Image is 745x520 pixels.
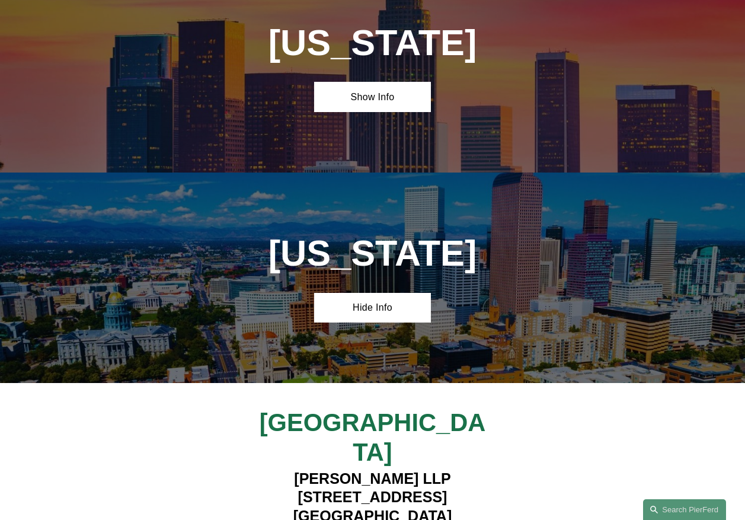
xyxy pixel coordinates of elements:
a: Show Info [314,82,431,112]
span: [GEOGRAPHIC_DATA] [260,409,486,466]
a: Hide Info [314,293,431,323]
a: Search this site [643,499,726,520]
h1: [US_STATE] [226,232,518,274]
h1: [US_STATE] [226,22,518,63]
